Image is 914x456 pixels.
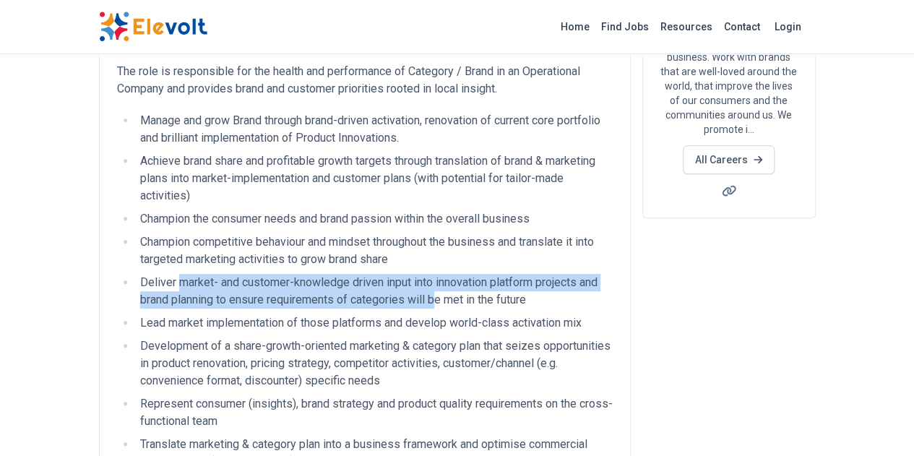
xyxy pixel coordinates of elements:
[99,12,207,42] img: Elevolt
[718,15,766,38] a: Contact
[655,15,718,38] a: Resources
[136,210,613,228] li: Champion the consumer needs and brand passion within the overall business
[136,152,613,205] li: Achieve brand share and profitable growth targets through translation of brand & marketing plans ...
[117,63,613,98] p: The role is responsible for the health and performance of Category / Brand in an Operational Comp...
[136,395,613,430] li: Represent consumer (insights), brand strategy and product quality requirements on the cross-funct...
[136,274,613,309] li: Deliver market- and customer-knowledge driven input into innovation platform projects and brand p...
[555,15,595,38] a: Home
[595,15,655,38] a: Find Jobs
[136,314,613,332] li: Lead market implementation of those platforms and develop world-class activation mix
[136,233,613,268] li: Champion competitive behaviour and mindset throughout the business and translate it into targeted...
[136,337,613,390] li: Development of a share-growth-oriented marketing & category plan that seizes opportunities in pro...
[660,21,798,137] p: Be part of the world’s most successful, purpose-led business. Work with brands that are well-love...
[136,112,613,147] li: Manage and grow Brand through brand-driven activation, renovation of current core portfolio and b...
[842,387,914,456] iframe: Chat Widget
[766,12,810,41] a: Login
[683,145,775,174] a: All Careers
